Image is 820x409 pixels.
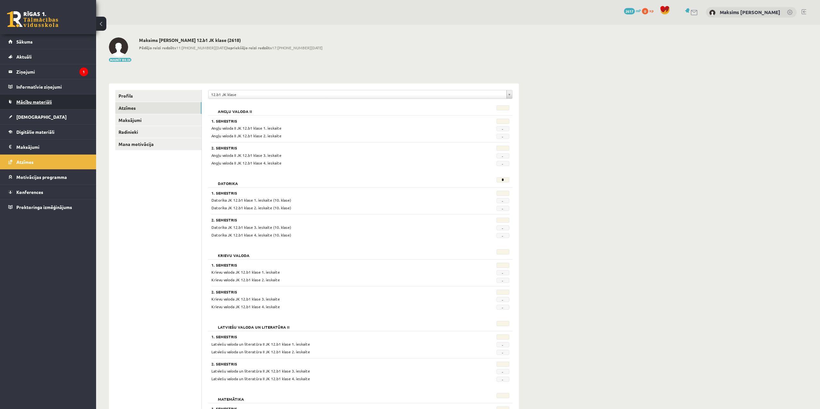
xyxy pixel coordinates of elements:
[8,200,88,214] a: Proktoringa izmēģinājums
[496,369,509,374] span: -
[209,90,512,99] a: 12.b1 JK klase
[8,49,88,64] a: Aktuāli
[624,8,635,14] span: 2617
[709,10,716,16] img: Maksims Mihails Blizņuks
[211,160,282,165] span: Angļu valoda II JK 12.b1 klase 4. ieskaite
[496,278,509,283] span: -
[8,79,88,94] a: Informatīvie ziņojumi
[115,126,201,138] a: Radinieki
[211,368,310,373] span: Latviešu valoda un literatūra II JK 12.b1 klase 3. ieskaite
[16,39,33,44] span: Sākums
[211,249,256,256] h2: Krievu valoda
[8,64,88,79] a: Ziņojumi1
[496,377,509,382] span: -
[211,290,458,294] h3: 2. Semestris
[642,8,648,14] span: 0
[211,341,310,347] span: Latviešu valoda un literatūra II JK 12.b1 klase 1. ieskaite
[496,350,509,355] span: -
[642,8,657,13] a: 0 xp
[211,205,291,210] span: Datorika JK 12.b1 klase 2. ieskaite (10. klase)
[211,105,258,112] h2: Angļu valoda II
[115,102,201,114] a: Atzīmes
[496,134,509,139] span: -
[211,376,310,381] span: Latviešu valoda un literatūra II JK 12.b1 klase 4. ieskaite
[139,37,323,43] h2: Maksims [PERSON_NAME] 12.b1 JK klase (2618)
[79,68,88,76] i: 1
[16,204,72,210] span: Proktoringa izmēģinājums
[115,90,201,102] a: Profils
[496,225,509,230] span: -
[8,140,88,154] a: Maksājumi
[16,64,88,79] legend: Ziņojumi
[211,277,280,282] span: Krievu valoda JK 12.b1 klase 2. ieskaite
[624,8,641,13] a: 2617 mP
[211,321,296,327] h2: Latviešu valoda un literatūra II
[496,233,509,238] span: -
[211,146,458,150] h3: 2. Semestris
[496,342,509,347] span: -
[211,304,280,309] span: Krievu valoda JK 12.b1 klase 4. ieskaite
[16,54,32,60] span: Aktuāli
[7,11,58,27] a: Rīgas 1. Tālmācības vidusskola
[720,9,780,15] a: Maksims [PERSON_NAME]
[109,37,128,57] img: Maksims Mihails Blizņuks
[211,153,282,158] span: Angļu valoda II JK 12.b1 klase 3. ieskaite
[16,159,34,165] span: Atzīmes
[211,362,458,366] h3: 2. Semestris
[496,126,509,131] span: -
[115,138,201,150] a: Mana motivācija
[211,393,250,399] h2: Matemātika
[496,161,509,166] span: -
[8,155,88,169] a: Atzīmes
[109,58,131,62] button: Mainīt bildi
[211,125,282,131] span: Angļu valoda II JK 12.b1 klase 1. ieskaite
[139,45,323,51] span: 11:[PHONE_NUMBER][DATE] 17:[PHONE_NUMBER][DATE]
[211,177,244,184] h2: Datorika
[211,218,458,222] h3: 2. Semestris
[16,174,67,180] span: Motivācijas programma
[636,8,641,13] span: mP
[496,297,509,302] span: -
[211,191,458,195] h3: 1. Semestris
[16,189,43,195] span: Konferences
[8,170,88,184] a: Motivācijas programma
[649,8,653,13] span: xp
[211,232,291,237] span: Datorika JK 12.b1 klase 4. ieskaite (10. klase)
[16,140,88,154] legend: Maksājumi
[211,296,280,301] span: Krievu valoda JK 12.b1 klase 3. ieskaite
[496,198,509,203] span: -
[496,153,509,158] span: -
[139,45,176,50] b: Pēdējo reizi redzēts
[211,349,310,354] span: Latviešu valoda un literatūra II JK 12.b1 klase 2. ieskaite
[227,45,272,50] b: Iepriekšējo reizi redzēts
[211,197,291,203] span: Datorika JK 12.b1 klase 1. ieskaite (10. klase)
[8,94,88,109] a: Mācību materiāli
[211,334,458,339] h3: 1. Semestris
[16,99,52,105] span: Mācību materiāli
[16,129,54,135] span: Digitālie materiāli
[8,34,88,49] a: Sākums
[211,119,458,123] h3: 1. Semestris
[211,263,458,267] h3: 1. Semestris
[8,124,88,139] a: Digitālie materiāli
[115,114,201,126] a: Maksājumi
[211,90,504,99] span: 12.b1 JK klase
[16,114,67,120] span: [DEMOGRAPHIC_DATA]
[496,305,509,310] span: -
[8,185,88,199] a: Konferences
[496,270,509,275] span: -
[211,133,282,138] span: Angļu valoda II JK 12.b1 klase 2. ieskaite
[16,79,88,94] legend: Informatīvie ziņojumi
[496,206,509,211] span: -
[211,269,280,275] span: Krievu valoda JK 12.b1 klase 1. ieskaite
[211,225,291,230] span: Datorika JK 12.b1 klase 3. ieskaite (10. klase)
[8,109,88,124] a: [DEMOGRAPHIC_DATA]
